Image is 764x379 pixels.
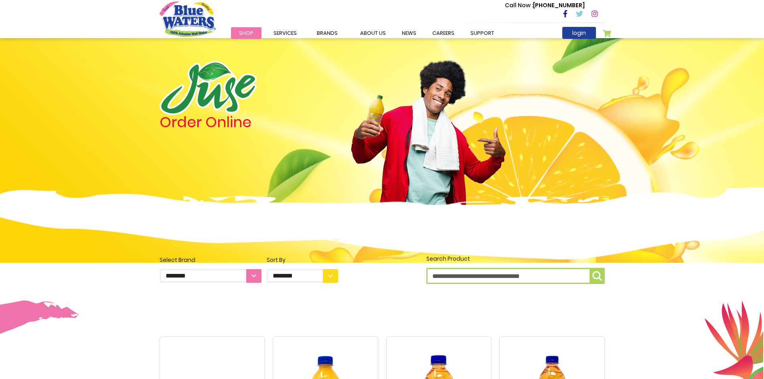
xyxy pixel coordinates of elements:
a: store logo [160,1,216,36]
select: Select Brand [160,269,261,283]
img: logo [160,61,257,115]
a: careers [424,27,462,39]
a: Brands [309,27,346,39]
span: Brands [317,29,338,37]
a: News [394,27,424,39]
span: Shop [239,29,253,37]
button: Search Product [590,268,605,284]
span: Services [274,29,297,37]
label: Select Brand [160,256,261,283]
span: Call Now : [505,1,533,9]
img: man.png [350,46,507,218]
img: search-icon.png [592,271,602,281]
a: login [562,27,596,39]
label: Search Product [426,255,605,284]
div: Sort By [267,256,338,264]
p: [PHONE_NUMBER] [505,1,585,10]
h4: Order Online [160,115,338,130]
a: Shop [231,27,261,39]
select: Sort By [267,269,338,283]
a: Services [265,27,305,39]
a: support [462,27,502,39]
a: about us [352,27,394,39]
input: Search Product [426,268,605,284]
